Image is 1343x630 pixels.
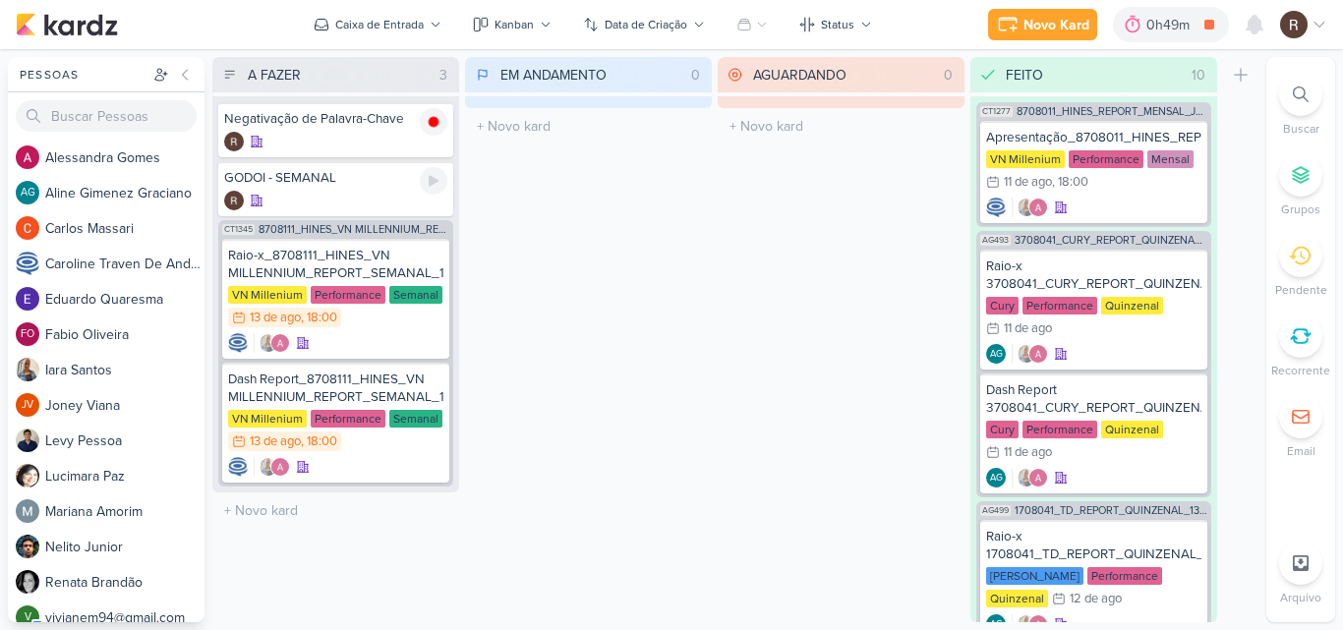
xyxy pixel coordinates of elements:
div: A l e s s a n d r a G o m e s [45,147,204,168]
div: Raio-x_8708111_HINES_VN MILLENNIUM_REPORT_SEMANAL_14.08 [228,247,443,282]
div: Apresentação_8708011_HINES_REPORT_MENSAL_JULHO [986,129,1201,146]
div: 13 de ago [250,435,301,448]
img: Caroline Traven De Andrade [986,198,1006,217]
p: FO [21,329,34,340]
span: AG499 [980,505,1011,516]
input: + Novo kard [722,112,961,141]
img: Caroline Traven De Andrade [228,457,248,477]
div: 10 [1184,65,1213,86]
p: AG [990,350,1003,360]
div: J o n e y V i a n a [45,395,204,416]
div: VN Millenium [228,410,307,428]
div: Performance [1022,297,1097,315]
div: Criador(a): Rafael Dornelles [224,132,244,151]
div: VN Millenium [228,286,307,304]
img: Iara Santos [1017,468,1036,487]
div: C a r l o s M a s s a r i [45,218,204,239]
div: I a r a S a n t o s [45,360,204,380]
img: Alessandra Gomes [16,145,39,169]
p: AG [21,188,35,199]
div: Performance [1022,421,1097,438]
li: Ctrl + F [1266,73,1335,138]
div: Novo Kard [1023,15,1089,35]
div: Fabio Oliveira [16,322,39,346]
div: Negativação de Palavra-Chave [224,110,447,128]
div: 11 de ago [1004,176,1052,189]
div: Quinzenal [986,590,1048,607]
p: Recorrente [1271,362,1330,379]
div: Colaboradores: Iara Santos, Alessandra Gomes [254,457,290,477]
p: JV [22,400,33,411]
img: Alessandra Gomes [270,457,290,477]
img: tracking [420,108,447,136]
div: Performance [311,410,385,428]
img: Levy Pessoa [16,429,39,452]
div: Aline Gimenez Graciano [16,181,39,204]
div: Colaboradores: Iara Santos, Alessandra Gomes [1012,198,1048,217]
p: Pendente [1275,281,1327,299]
div: R e n a t a B r a n d ã o [45,572,204,593]
input: Buscar Pessoas [16,100,197,132]
img: Alessandra Gomes [270,333,290,353]
div: Raio-x 1708041_TD_REPORT_QUINZENAL_13.08 [986,528,1201,563]
div: Semanal [389,286,442,304]
img: Alessandra Gomes [1028,198,1048,217]
div: Quinzenal [1101,421,1163,438]
div: Cury [986,297,1019,315]
div: 11 de ago [1004,446,1052,459]
div: Colaboradores: Iara Santos, Alessandra Gomes [1012,468,1048,487]
div: Criador(a): Caroline Traven De Andrade [986,198,1006,217]
span: 8708011_HINES_REPORT_MENSAL_JULHO [1017,106,1207,117]
div: , 18:00 [301,435,337,448]
p: Buscar [1283,120,1319,138]
div: N e l i t o J u n i o r [45,537,204,557]
p: AG [990,474,1003,484]
span: 3708041_CURY_REPORT_QUINZENAL_12.08 [1015,235,1207,246]
div: 0 [683,65,708,86]
div: Performance [311,286,385,304]
div: Colaboradores: Iara Santos, Alessandra Gomes [1012,344,1048,364]
img: Alessandra Gomes [1028,468,1048,487]
button: Novo Kard [988,9,1097,40]
div: Semanal [389,410,442,428]
div: 0 [936,65,961,86]
div: Criador(a): Rafael Dornelles [224,191,244,210]
div: v i v i a n e m 9 4 @ g m a i l . c o m [45,607,204,628]
img: Iara Santos [16,358,39,381]
div: Criador(a): Caroline Traven De Andrade [228,457,248,477]
span: CT1277 [980,106,1013,117]
input: + Novo kard [216,496,455,525]
div: , 18:00 [301,312,337,324]
span: 1708041_TD_REPORT_QUINZENAL_13.08 [1015,505,1207,516]
div: C a r o l i n e T r a v e n D e A n d r a d e [45,254,204,274]
div: vivianem94@gmail.com [16,605,39,629]
div: Cury [986,421,1019,438]
div: VN Millenium [986,150,1065,168]
div: Mensal [1147,150,1194,168]
div: Performance [1087,567,1162,585]
img: kardz.app [16,13,118,36]
span: AG493 [980,235,1011,246]
img: Rafael Dornelles [1280,11,1308,38]
img: Iara Santos [1017,344,1036,364]
span: CT1345 [222,224,255,235]
img: Rafael Dornelles [224,191,244,210]
div: , 18:00 [1052,176,1088,189]
div: Dash Report 3708041_CURY_REPORT_QUINZENAL_12.08 [986,381,1201,417]
div: Pessoas [16,66,149,84]
div: E d u a r d o Q u a r e s m a [45,289,204,310]
div: 0h49m [1146,15,1196,35]
div: F a b i o O l i v e i r a [45,324,204,345]
div: L e v y P e s s o a [45,430,204,451]
span: 8708111_HINES_VN MILLENNIUM_REPORT_SEMANAL_14.08 [259,224,449,235]
div: Criador(a): Caroline Traven De Andrade [228,333,248,353]
div: 13 de ago [250,312,301,324]
div: Raio-x 3708041_CURY_REPORT_QUINZENAL_12.08 [986,258,1201,293]
div: 11 de ago [1004,322,1052,335]
p: Arquivo [1280,589,1321,606]
img: Carlos Massari [16,216,39,240]
div: Aline Gimenez Graciano [986,468,1006,487]
p: Grupos [1281,200,1320,218]
img: Renata Brandão [16,570,39,594]
div: Quinzenal [1101,297,1163,315]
